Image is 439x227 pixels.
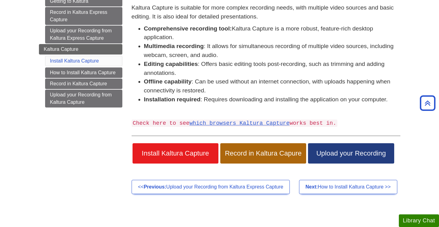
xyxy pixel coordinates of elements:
a: Install Kaltura Capture [50,58,99,63]
button: Library Chat [399,214,439,227]
a: Install Kaltura Capture [133,143,218,164]
strong: Offline capability [144,78,192,85]
a: Upload your Recording from Kaltura Express Capture [45,26,122,43]
li: : Offers basic editing tools post-recording, such as trimming and adding annotations. [144,60,400,78]
a: Back to Top [418,99,437,107]
a: Record in Kaltura Capure [220,143,306,164]
a: Next:How to Install Kaltura Capture >> [299,180,397,194]
a: <<Previous:Upload your Recording from Kaltura Express Capture [132,180,290,194]
a: Kaltura Capture [39,44,122,55]
span: Install Kaltura Capture [137,149,214,157]
li: : It allows for simultaneous recording of multiple video sources, including webcam, screen, and a... [144,42,400,60]
a: How to Install Kaltura Capture [45,67,122,78]
a: Upload your Recording [308,143,394,164]
a: which browsers Kaltura Capture [189,120,289,126]
span: Record in Kaltura Capure [225,149,302,157]
strong: Installation required [144,96,201,103]
strong: Editing capabilities [144,61,198,67]
a: Record in Kaltura Express Capture [45,7,122,25]
span: Upload your Recording [313,149,389,157]
li: : Can be used without an internet connection, with uploads happening when connectivity is restored. [144,77,400,95]
code: Check here to see works best in. [132,120,338,127]
li: Kaltura Capture is a more robust, feature-rich desktop application. [144,24,400,42]
span: Kaltura Capture [44,47,78,52]
a: Record in Kaltura Capture [45,79,122,89]
strong: Previous: [144,184,166,189]
strong: Multimedia recording [144,43,204,49]
strong: Comprehensive recording tool: [144,25,232,32]
a: Upload your Recording from Kaltura Capture [45,90,122,107]
strong: Next: [306,184,318,189]
p: Kaltura Capture is suitable for more complex recording needs, with multiple video sources and bas... [132,3,400,21]
li: : Requires downloading and installing the application on your computer. [144,95,400,104]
